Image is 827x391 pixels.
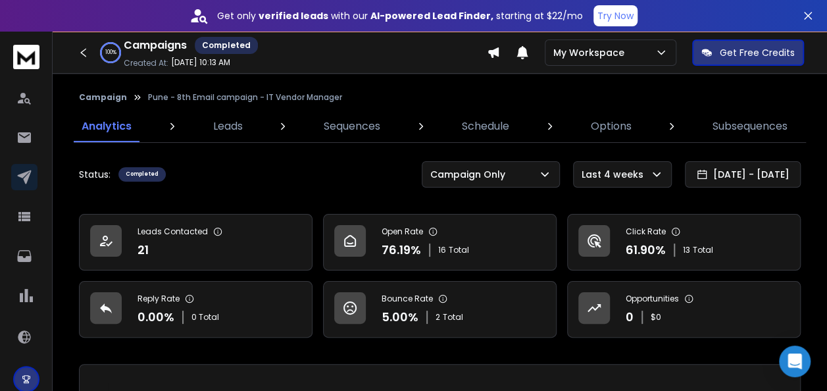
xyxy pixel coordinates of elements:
[582,168,649,181] p: Last 4 weeks
[382,294,433,304] p: Bounce Rate
[79,214,313,271] a: Leads Contacted21
[82,118,132,134] p: Analytics
[590,118,631,134] p: Options
[382,226,423,237] p: Open Rate
[79,168,111,181] p: Status:
[462,118,509,134] p: Schedule
[79,92,127,103] button: Campaign
[74,111,139,142] a: Analytics
[567,281,801,338] a: Opportunities0$0
[593,5,638,26] button: Try Now
[597,9,634,22] p: Try Now
[567,214,801,271] a: Click Rate61.90%13Total
[651,312,661,323] p: $ 0
[683,245,690,255] span: 13
[138,226,208,237] p: Leads Contacted
[79,281,313,338] a: Reply Rate0.00%0 Total
[171,57,230,68] p: [DATE] 10:13 AM
[449,245,469,255] span: Total
[195,37,258,54] div: Completed
[443,312,463,323] span: Total
[436,312,440,323] span: 2
[138,308,174,326] p: 0.00 %
[213,118,243,134] p: Leads
[105,49,116,57] p: 100 %
[692,39,804,66] button: Get Free Credits
[124,38,187,53] h1: Campaigns
[370,9,493,22] strong: AI-powered Lead Finder,
[553,46,630,59] p: My Workspace
[454,111,517,142] a: Schedule
[124,58,168,68] p: Created At:
[685,161,801,188] button: [DATE] - [DATE]
[323,281,557,338] a: Bounce Rate5.00%2Total
[626,294,679,304] p: Opportunities
[582,111,639,142] a: Options
[430,168,511,181] p: Campaign Only
[626,226,666,237] p: Click Rate
[138,241,149,259] p: 21
[324,118,380,134] p: Sequences
[205,111,251,142] a: Leads
[720,46,795,59] p: Get Free Credits
[316,111,388,142] a: Sequences
[779,346,811,377] div: Open Intercom Messenger
[259,9,328,22] strong: verified leads
[148,92,342,103] p: Pune - 8th Email campaign - IT Vendor Manager
[705,111,795,142] a: Subsequences
[693,245,713,255] span: Total
[626,241,666,259] p: 61.90 %
[626,308,634,326] p: 0
[382,241,421,259] p: 76.19 %
[713,118,788,134] p: Subsequences
[191,312,219,323] p: 0 Total
[323,214,557,271] a: Open Rate76.19%16Total
[217,9,583,22] p: Get only with our starting at $22/mo
[382,308,418,326] p: 5.00 %
[118,167,166,182] div: Completed
[138,294,180,304] p: Reply Rate
[438,245,446,255] span: 16
[13,45,39,69] img: logo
